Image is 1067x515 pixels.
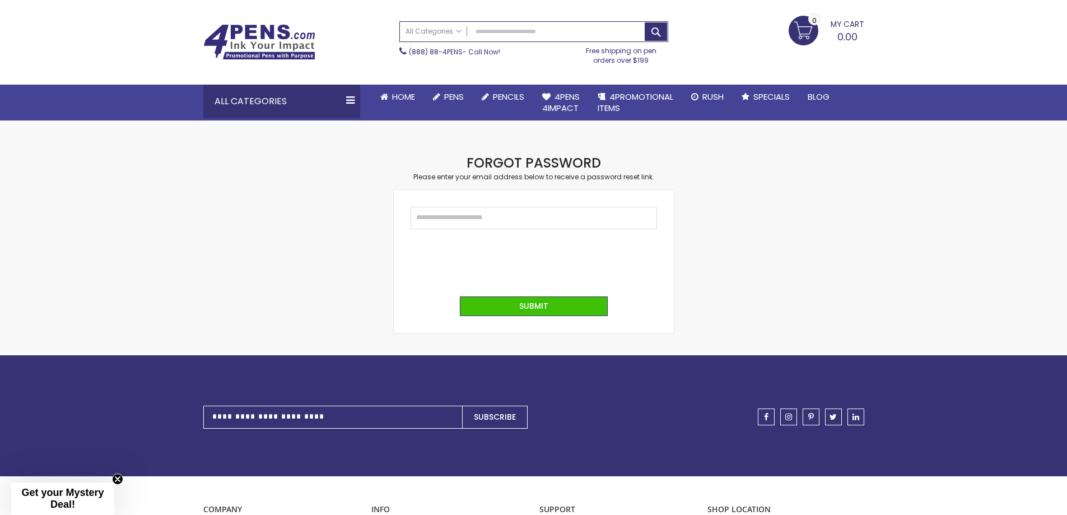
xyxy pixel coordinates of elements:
div: Free shipping on pen orders over $199 [574,42,668,64]
p: SHOP LOCATION [707,504,864,515]
span: linkedin [852,413,859,421]
a: (888) 88-4PENS [409,47,463,57]
a: Blog [799,85,838,109]
a: Rush [682,85,733,109]
span: 0.00 [837,30,858,44]
span: facebook [764,413,768,421]
span: Get your Mystery Deal! [21,487,104,510]
div: Please enter your email address below to receive a password reset link. [394,173,674,182]
p: COMPANY [203,504,360,515]
p: Support [539,504,696,515]
div: All Categories [203,85,360,118]
a: Specials [733,85,799,109]
a: twitter [825,409,842,425]
span: Subscribe [474,411,516,423]
strong: Forgot Password [467,154,601,172]
a: Pens [424,85,473,109]
button: Subscribe [462,406,528,429]
span: Home [392,91,415,103]
button: Submit [460,296,608,316]
span: Submit [519,300,548,312]
a: linkedin [847,409,864,425]
a: Home [371,85,424,109]
span: Blog [808,91,830,103]
a: 4PROMOTIONALITEMS [589,85,682,121]
button: Close teaser [112,474,123,485]
a: Pencils [473,85,533,109]
img: 4Pens Custom Pens and Promotional Products [203,24,315,60]
span: pinterest [808,413,814,421]
a: pinterest [803,409,819,425]
a: 0.00 0 [789,16,864,44]
span: - Call Now! [409,47,500,57]
span: 0 [812,15,817,26]
span: Specials [753,91,790,103]
span: twitter [830,413,837,421]
p: INFO [371,504,528,515]
span: 4Pens 4impact [542,91,580,114]
a: facebook [758,409,775,425]
span: Pens [444,91,464,103]
a: instagram [780,409,797,425]
div: Get your Mystery Deal!Close teaser [11,482,114,515]
a: 4Pens4impact [533,85,589,121]
span: All Categories [406,27,462,36]
span: 4PROMOTIONAL ITEMS [598,91,673,114]
span: Pencils [493,91,524,103]
span: Rush [702,91,724,103]
span: instagram [785,413,792,421]
a: All Categories [400,22,467,40]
